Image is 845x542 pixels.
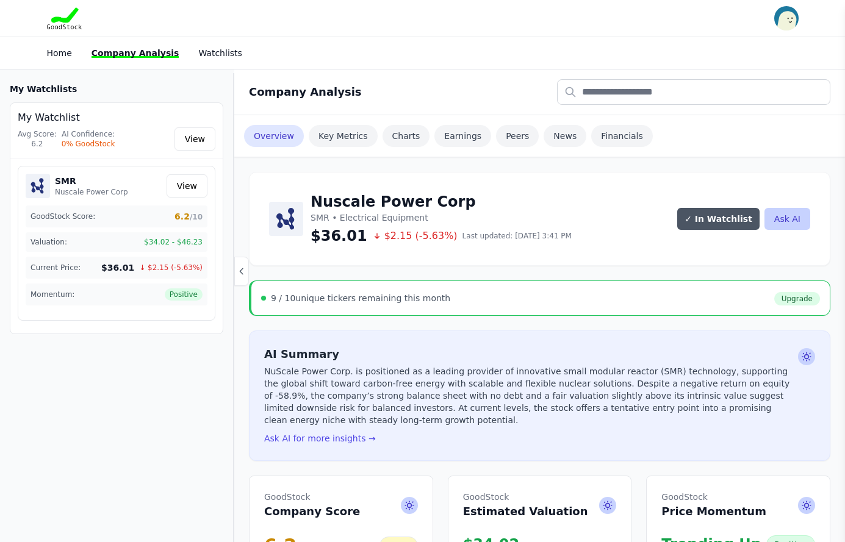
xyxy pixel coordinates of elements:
a: News [544,125,586,147]
span: GoodStock [264,491,360,503]
a: Home [47,48,72,58]
button: Ask AI [764,208,810,230]
span: Positive [165,288,203,301]
span: $36.01 [101,262,134,274]
div: Avg Score: [18,129,57,139]
button: Ask AI for more insights → [264,432,376,444]
a: Upgrade [774,292,820,305]
h2: AI Summary [264,346,793,363]
span: GoodStock [661,491,766,503]
span: 6.2 [174,210,203,223]
div: 0% GoodStock [62,139,115,149]
span: $36.01 [311,226,367,246]
h3: My Watchlists [10,83,77,95]
h4: My Watchlist [18,110,215,125]
a: Earnings [434,125,491,147]
h1: Nuscale Power Corp [311,192,572,212]
span: $2.15 (-5.63%) [372,229,458,243]
img: invitee [774,6,799,30]
a: Key Metrics [309,125,378,147]
span: Ask AI [401,497,418,514]
p: SMR • Electrical Equipment [311,212,572,224]
div: AI Confidence: [62,129,115,139]
img: SMR [26,174,50,198]
span: ↓ $2.15 (-5.63%) [139,263,203,273]
span: Last updated: [DATE] 3:41 PM [462,231,572,241]
a: Charts [383,125,430,147]
img: Nuscale Power Corp Logo [269,202,303,236]
span: Ask AI [798,348,815,365]
span: Valuation: [31,237,67,247]
span: GoodStock [463,491,588,503]
a: Financials [591,125,653,147]
a: Company Analysis [92,48,179,58]
span: Ask AI [599,497,616,514]
span: 9 / 10 [271,293,295,303]
p: Nuscale Power Corp [55,187,128,197]
h2: Estimated Valuation [463,491,588,520]
a: View [174,127,215,151]
p: NuScale Power Corp. is positioned as a leading provider of innovative small modular reactor (SMR)... [264,365,793,426]
span: $34.02 - $46.23 [144,237,203,247]
div: unique tickers remaining this month [271,292,450,304]
a: Peers [496,125,539,147]
span: GoodStock Score: [31,212,95,221]
h2: Price Momentum [661,491,766,520]
span: Ask AI [798,497,815,514]
h5: SMR [55,175,128,187]
span: Momentum: [31,290,74,299]
div: 6.2 [18,139,57,149]
button: ✓ In Watchlist [677,208,760,230]
a: View [167,174,207,198]
h2: Company Score [264,491,360,520]
span: Current Price: [31,263,81,273]
a: Overview [244,125,304,147]
span: /10 [190,213,203,221]
img: Goodstock Logo [47,7,82,29]
h2: Company Analysis [249,84,362,101]
a: Watchlists [198,48,242,58]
